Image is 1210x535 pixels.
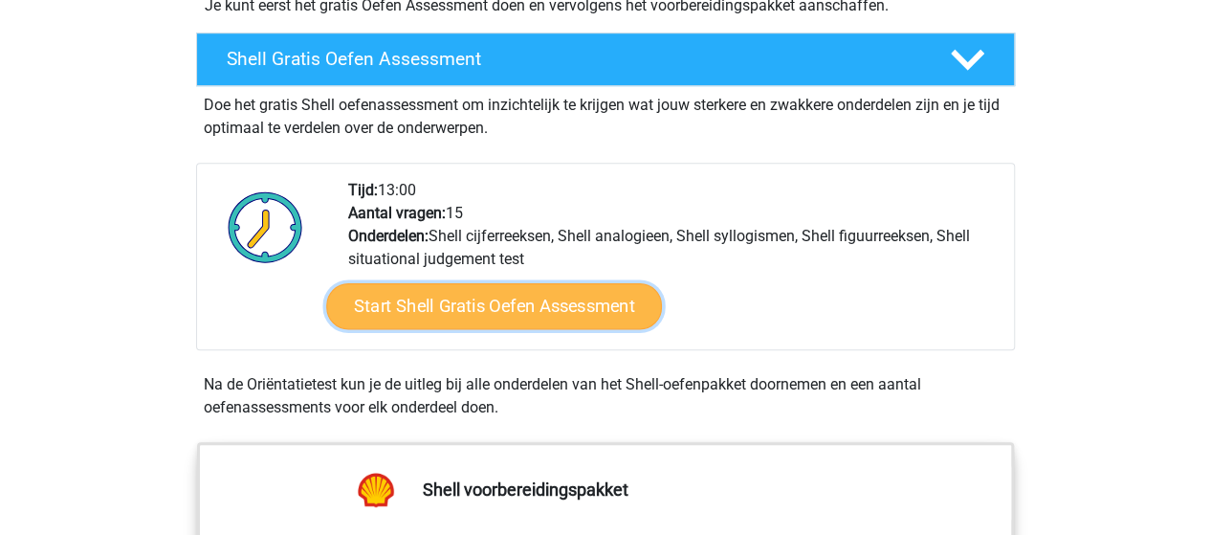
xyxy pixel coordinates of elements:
b: Aantal vragen: [348,204,446,222]
div: Doe het gratis Shell oefenassessment om inzichtelijk te krijgen wat jouw sterkere en zwakkere ond... [196,86,1015,140]
h4: Shell Gratis Oefen Assessment [227,48,919,70]
b: Tijd: [348,181,378,199]
img: Klok [217,179,314,275]
a: Shell Gratis Oefen Assessment [188,33,1023,86]
a: Start Shell Gratis Oefen Assessment [326,283,662,329]
div: Na de Oriëntatietest kun je de uitleg bij alle onderdelen van het Shell-oefenpakket doornemen en ... [196,373,1015,419]
div: 13:00 15 Shell cijferreeksen, Shell analogieen, Shell syllogismen, Shell figuurreeksen, Shell sit... [334,179,1013,349]
b: Onderdelen: [348,227,429,245]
